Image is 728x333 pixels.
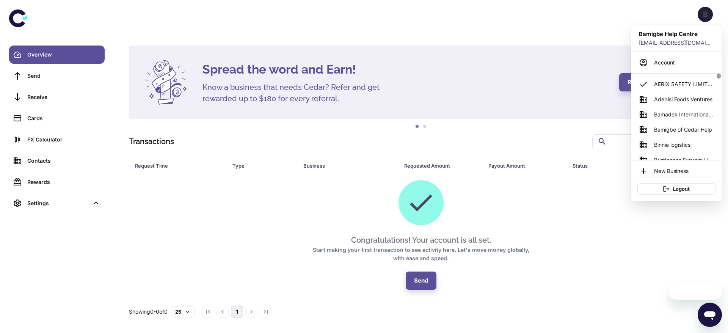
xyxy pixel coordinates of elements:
iframe: Button to launch messaging window [698,303,722,327]
iframe: Message from company [669,283,722,300]
li: New Business [634,163,719,179]
span: AERIX SAFETY LIMITED [654,80,714,88]
span: Binnie logistics [654,141,690,149]
button: Logout [637,183,715,195]
span: Adebisi Foods Ventures [654,95,712,104]
a: Account [634,55,719,70]
h6: Bamigbe Help Centre [639,30,714,39]
span: Bamigbe of Cedar Help [654,126,712,134]
span: Bamadek International Company Nigeria Limited [654,110,714,119]
p: [EMAIL_ADDRESS][DOMAIN_NAME] [639,39,714,47]
span: Bristlecone Express Limited [654,156,714,164]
